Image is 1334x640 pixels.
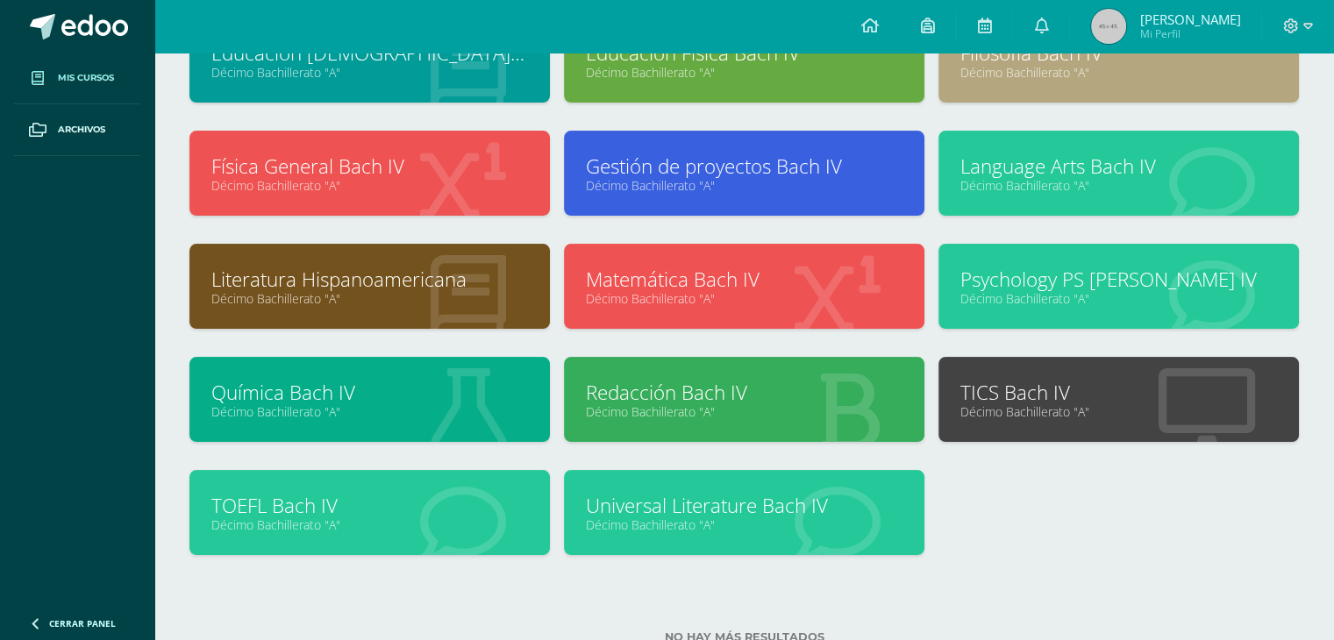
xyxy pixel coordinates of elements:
[58,123,105,137] span: Archivos
[960,64,1277,81] a: Décimo Bachillerato "A"
[211,64,528,81] a: Décimo Bachillerato "A"
[960,39,1277,67] a: Filosofía Bach IV
[211,403,528,420] a: Décimo Bachillerato "A"
[586,177,902,194] a: Décimo Bachillerato "A"
[211,153,528,180] a: Física General Bach IV
[586,39,902,67] a: Educación Física Bach IV
[586,516,902,533] a: Décimo Bachillerato "A"
[211,492,528,519] a: TOEFL Bach IV
[1091,9,1126,44] img: 45x45
[1139,11,1240,28] span: [PERSON_NAME]
[211,379,528,406] a: Química Bach IV
[586,64,902,81] a: Décimo Bachillerato "A"
[211,177,528,194] a: Décimo Bachillerato "A"
[586,492,902,519] a: Universal Literature Bach IV
[960,290,1277,307] a: Décimo Bachillerato "A"
[586,379,902,406] a: Redacción Bach IV
[211,266,528,293] a: Literatura Hispanoamericana
[960,266,1277,293] a: Psychology PS [PERSON_NAME] IV
[960,403,1277,420] a: Décimo Bachillerato "A"
[586,153,902,180] a: Gestión de proyectos Bach IV
[211,516,528,533] a: Décimo Bachillerato "A"
[586,290,902,307] a: Décimo Bachillerato "A"
[14,104,140,156] a: Archivos
[960,379,1277,406] a: TICS Bach IV
[960,153,1277,180] a: Language Arts Bach IV
[58,71,114,85] span: Mis cursos
[586,266,902,293] a: Matemática Bach IV
[211,290,528,307] a: Décimo Bachillerato "A"
[14,53,140,104] a: Mis cursos
[586,403,902,420] a: Décimo Bachillerato "A"
[211,39,528,67] a: Educación [DEMOGRAPHIC_DATA][PERSON_NAME] IV
[960,177,1277,194] a: Décimo Bachillerato "A"
[49,617,116,629] span: Cerrar panel
[1139,26,1240,41] span: Mi Perfil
